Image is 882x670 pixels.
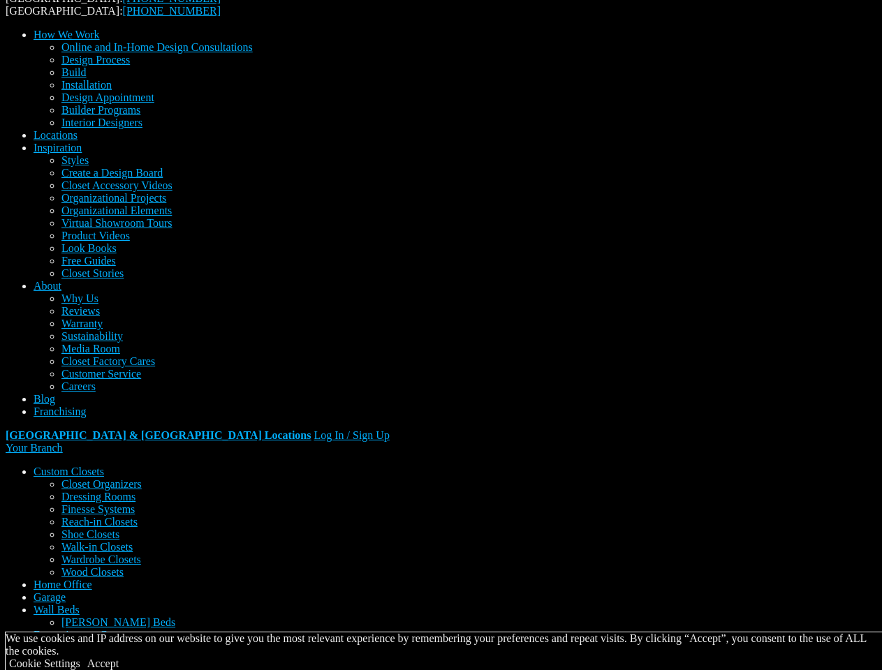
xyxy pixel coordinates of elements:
a: Careers [61,380,96,392]
a: Closet Accessory Videos [61,179,172,191]
a: Media Room [61,343,120,355]
a: Home Office [34,579,92,590]
a: Wood Closets [61,566,124,578]
a: Reviews [61,305,100,317]
a: Sustainability [61,330,123,342]
a: Garage [34,591,66,603]
a: Organizational Elements [61,204,172,216]
a: Cookie Settings [9,657,80,669]
a: Finesse Systems [61,503,135,515]
a: Builder Programs [61,104,140,116]
a: Create a Design Board [61,167,163,179]
a: Walk-in Closets [61,541,133,553]
a: Custom Closets [34,466,104,477]
a: Dressing Rooms [61,491,135,502]
a: [GEOGRAPHIC_DATA] & [GEOGRAPHIC_DATA] Locations [6,429,311,441]
a: Design Process [61,54,130,66]
a: Installation [61,79,112,91]
a: [PERSON_NAME] Beds [61,616,175,628]
a: Log In / Sign Up [314,429,389,441]
a: Design Appointment [61,91,154,103]
div: We use cookies and IP address on our website to give you the most relevant experience by remember... [6,632,882,657]
a: Inspiration [34,142,82,154]
a: Styles [61,154,89,166]
a: Free Guides [61,255,116,267]
a: Why Us [61,292,98,304]
a: Interior Designers [61,117,142,128]
a: Product Videos [61,230,130,241]
a: [PHONE_NUMBER] [123,5,221,17]
a: Customer Service [61,368,141,380]
a: Shoe Closets [61,528,119,540]
a: Locations [34,129,78,141]
a: Organizational Projects [61,192,166,204]
a: How We Work [34,29,100,40]
a: Look Books [61,242,117,254]
a: Warranty [61,318,103,329]
a: Build [61,66,87,78]
a: Entertainment Centers [34,629,134,641]
a: Franchising [34,405,87,417]
a: Wardrobe Closets [61,553,141,565]
a: Virtual Showroom Tours [61,217,172,229]
a: About [34,280,61,292]
a: Closet Organizers [61,478,142,490]
a: Your Branch [6,442,62,454]
a: Closet Stories [61,267,124,279]
a: Accept [87,657,119,669]
a: Blog [34,393,55,405]
a: Reach-in Closets [61,516,138,528]
a: Wall Beds [34,604,80,616]
a: Online and In-Home Design Consultations [61,41,253,53]
a: Closet Factory Cares [61,355,155,367]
